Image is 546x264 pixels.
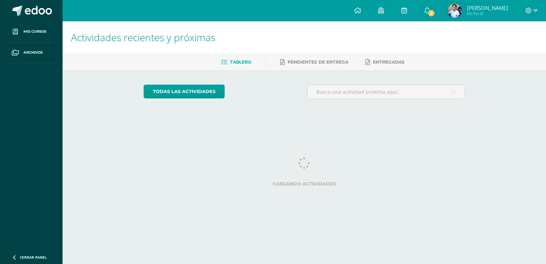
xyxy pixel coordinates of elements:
a: Mis cursos [6,21,57,42]
span: Mi Perfil [467,11,508,17]
input: Busca una actividad próxima aquí... [307,85,465,99]
span: Actividades recientes y próximas [71,31,215,44]
a: Tablero [221,56,251,68]
a: Entregadas [365,56,405,68]
label: Cargando actividades [144,181,465,187]
span: Pendientes de entrega [288,59,348,65]
span: Mis cursos [23,29,46,34]
span: Entregadas [373,59,405,65]
a: Pendientes de entrega [280,56,348,68]
span: Cerrar panel [20,255,47,260]
span: [PERSON_NAME] [467,4,508,11]
a: Archivos [6,42,57,63]
a: todas las Actividades [144,85,225,98]
span: 2 [427,9,435,17]
img: 1d7df06f810080ab719827964f981e01.png [448,4,462,18]
span: Archivos [23,50,43,55]
span: Tablero [230,59,251,65]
